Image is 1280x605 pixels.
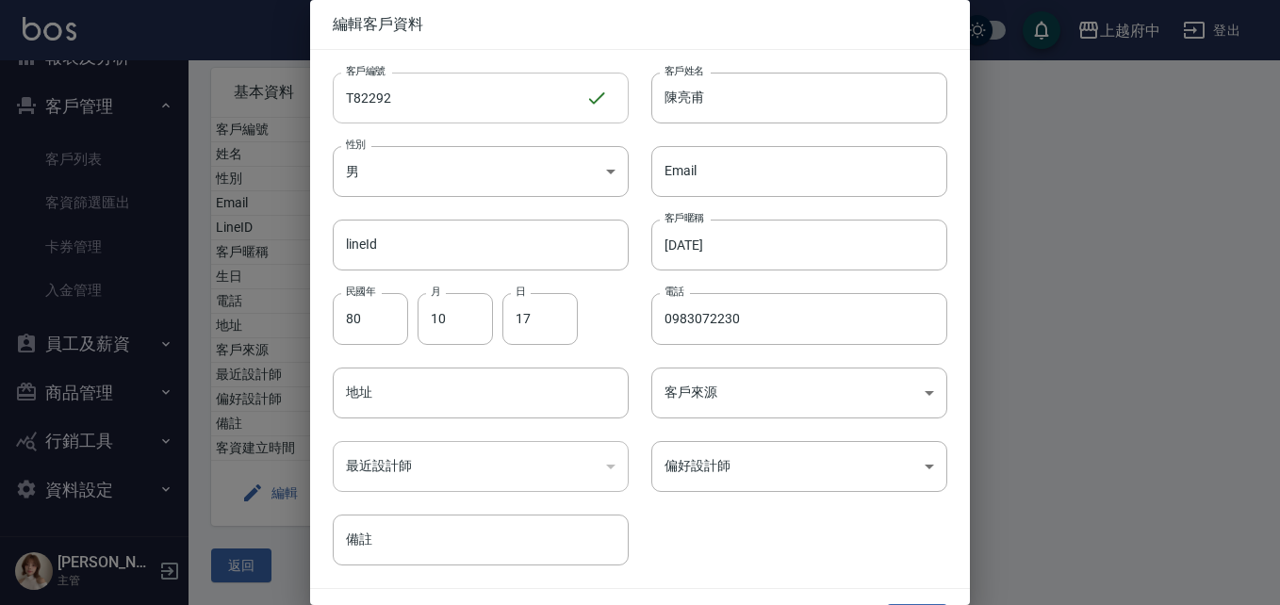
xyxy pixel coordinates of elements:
label: 客戶姓名 [665,64,704,78]
label: 電話 [665,285,684,299]
div: 男 [333,146,629,197]
label: 民國年 [346,285,375,299]
label: 客戶暱稱 [665,211,704,225]
label: 日 [516,285,525,299]
span: 編輯客戶資料 [333,15,947,34]
label: 性別 [346,138,366,152]
label: 月 [431,285,440,299]
label: 客戶編號 [346,64,386,78]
